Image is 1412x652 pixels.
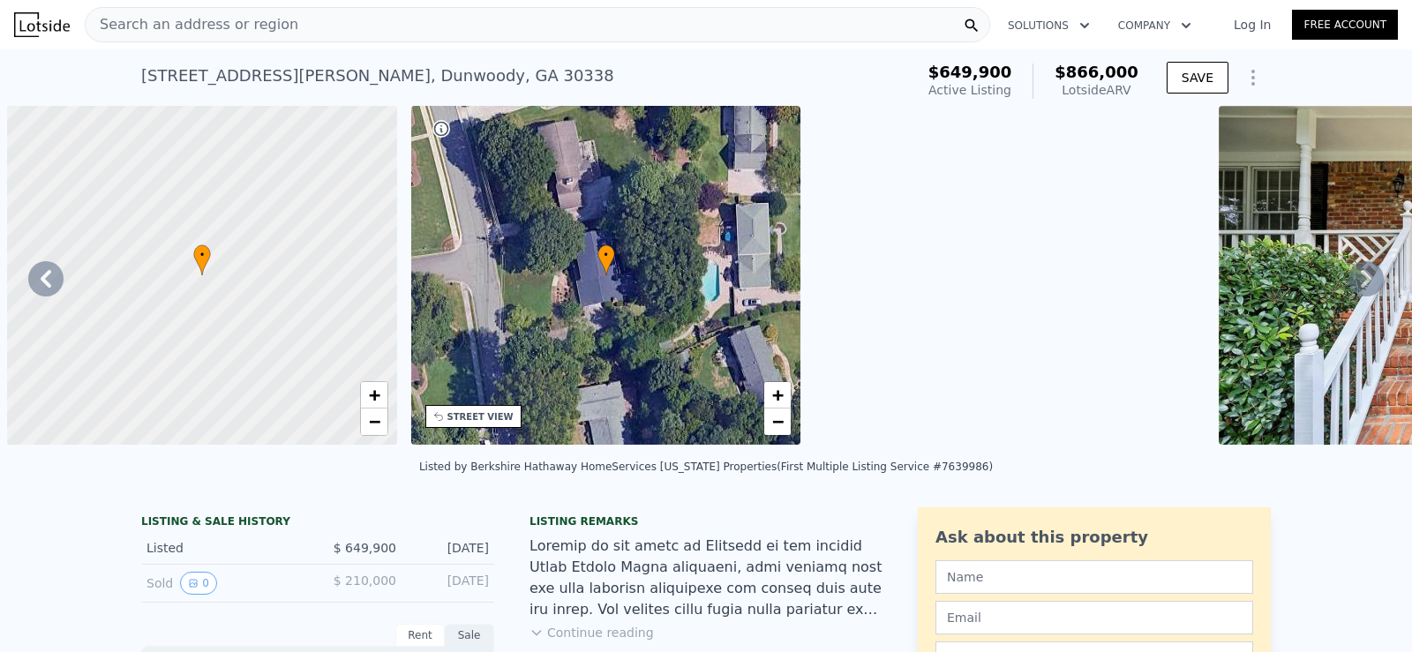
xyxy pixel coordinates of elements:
div: [DATE] [410,539,489,557]
div: Lotside ARV [1055,81,1138,99]
span: Search an address or region [86,14,298,35]
span: + [772,384,784,406]
div: Listed by Berkshire Hathaway HomeServices [US_STATE] Properties (First Multiple Listing Service #... [419,461,993,473]
span: $ 210,000 [334,573,396,588]
a: Zoom in [361,382,387,408]
span: Active Listing [928,83,1011,97]
div: Listed [146,539,304,557]
a: Zoom out [361,408,387,435]
img: Lotside [14,12,70,37]
div: • [597,244,615,275]
div: Listing remarks [529,514,882,528]
span: • [597,247,615,263]
input: Email [935,601,1253,634]
a: Free Account [1292,10,1398,40]
a: Zoom out [764,408,791,435]
button: View historical data [180,572,217,595]
div: • [193,244,211,275]
div: LISTING & SALE HISTORY [141,514,494,532]
button: Solutions [994,10,1104,41]
button: SAVE [1167,62,1228,94]
a: Zoom in [764,382,791,408]
span: − [772,410,784,432]
div: [DATE] [410,572,489,595]
div: [STREET_ADDRESS][PERSON_NAME] , Dunwoody , GA 30338 [141,64,614,88]
button: Continue reading [529,624,654,641]
div: Ask about this property [935,525,1253,550]
div: Sold [146,572,304,595]
span: $866,000 [1055,63,1138,81]
input: Name [935,560,1253,594]
button: Company [1104,10,1205,41]
div: Sale [445,624,494,647]
div: STREET VIEW [447,410,514,423]
span: $ 649,900 [334,541,396,555]
span: + [368,384,379,406]
div: Rent [395,624,445,647]
span: − [368,410,379,432]
a: Log In [1213,16,1292,34]
span: $649,900 [928,63,1012,81]
button: Show Options [1235,60,1271,95]
span: • [193,247,211,263]
div: Loremip do sit ametc ad Elitsedd ei tem incidid Utlab Etdolo Magna aliquaeni, admi veniamq nost e... [529,536,882,620]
